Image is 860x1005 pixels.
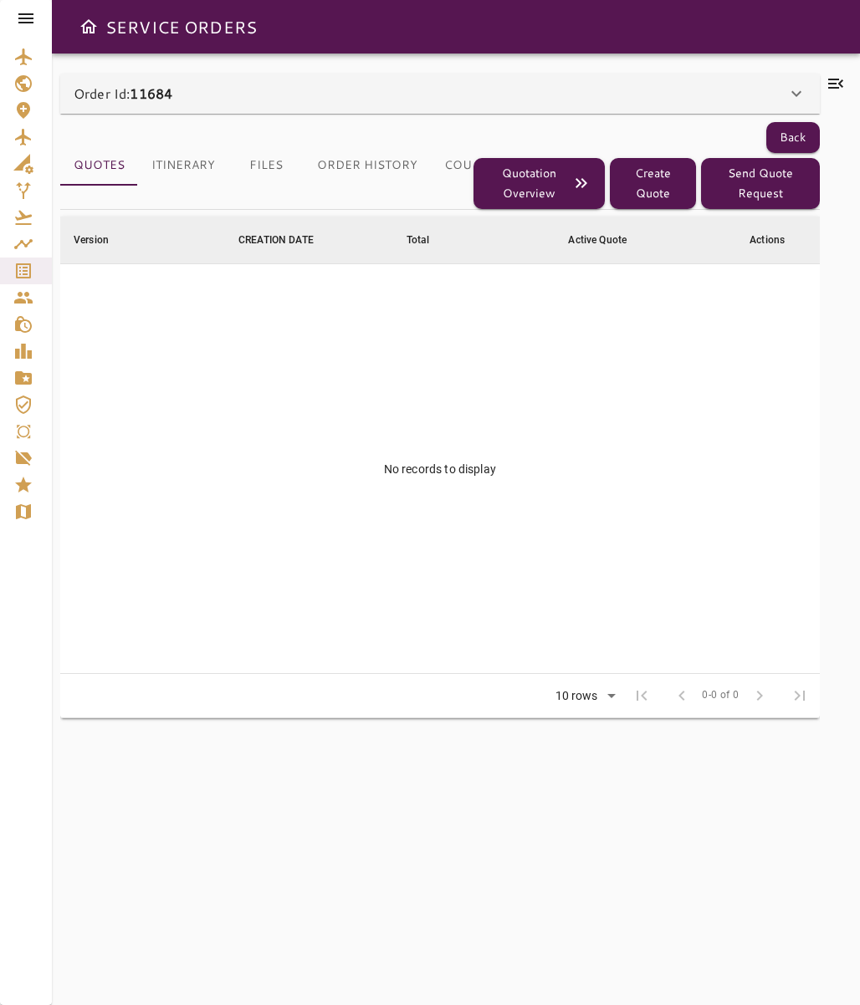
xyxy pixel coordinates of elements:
[568,230,648,250] span: Active Quote
[545,684,622,709] div: 10 rows
[568,230,627,250] div: Active Quote
[74,230,109,250] div: Version
[105,13,257,40] h6: SERVICE ORDERS
[60,264,820,674] td: No records to display
[74,84,172,104] p: Order Id:
[304,145,431,186] button: Order History
[60,145,474,186] div: basic tabs example
[740,676,780,716] span: Next Page
[407,230,430,250] div: Total
[780,676,820,716] span: Last Page
[407,230,452,250] span: Total
[610,158,696,209] button: Create Quote
[551,689,602,703] div: 10 rows
[622,676,662,716] span: First Page
[474,158,606,209] button: Quotation Overview
[238,230,314,250] div: CREATION DATE
[702,687,739,704] span: 0-0 of 0
[701,158,819,209] button: Send Quote Request
[74,230,131,250] span: Version
[662,676,702,716] span: Previous Page
[72,10,105,43] button: Open drawer
[60,74,820,114] div: Order Id:11684
[766,122,820,153] button: Back
[60,145,138,186] button: Quotes
[130,84,172,103] b: 11684
[238,230,335,250] span: CREATION DATE
[431,145,617,186] button: Country Requirements
[228,145,304,186] button: Files
[138,145,228,186] button: Itinerary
